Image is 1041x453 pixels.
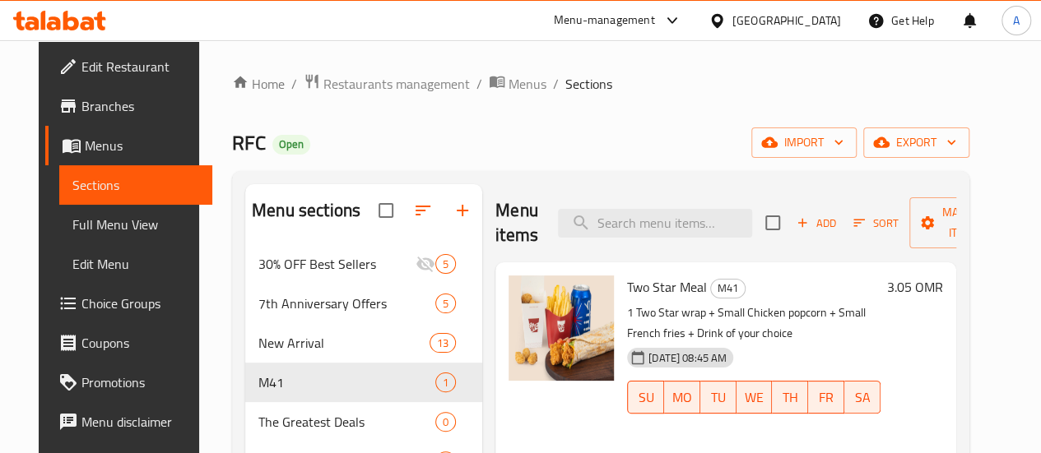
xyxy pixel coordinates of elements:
[258,372,435,392] span: M41
[45,47,212,86] a: Edit Restaurant
[634,386,658,409] span: SU
[732,12,841,30] div: [GEOGRAPHIC_DATA]
[45,402,212,441] a: Menu disclaimer
[710,279,746,298] div: M41
[430,333,456,353] div: items
[843,210,909,236] span: Sort items
[85,136,199,155] span: Menus
[258,412,435,432] span: The Greatest Deals
[700,381,737,414] button: TU
[72,175,199,195] span: Sections
[369,193,403,228] span: Select all sections
[743,386,766,409] span: WE
[81,412,199,432] span: Menu disclaimer
[45,126,212,165] a: Menus
[808,381,844,414] button: FR
[853,214,899,233] span: Sort
[509,275,614,381] img: Two Star Meal
[245,363,482,402] div: M411
[245,284,482,323] div: 7th Anniversary Offers5
[443,191,482,230] button: Add section
[772,381,808,414] button: TH
[436,296,455,312] span: 5
[664,381,700,414] button: MO
[59,244,212,284] a: Edit Menu
[627,303,881,344] p: 1 Two Star wrap + Small Chicken popcorn + Small French fries + Drink of your choice
[245,244,482,284] div: 30% OFF Best Sellers5
[876,132,956,153] span: export
[232,73,969,95] nav: breadcrumb
[436,375,455,391] span: 1
[711,279,745,298] span: M41
[737,381,773,414] button: WE
[764,132,843,153] span: import
[436,257,455,272] span: 5
[81,96,199,116] span: Branches
[435,372,456,392] div: items
[258,254,416,274] span: 30% OFF Best Sellers
[755,206,790,240] span: Select section
[851,386,874,409] span: SA
[435,412,456,432] div: items
[815,386,838,409] span: FR
[790,210,843,236] span: Add item
[272,135,310,155] div: Open
[909,197,1020,248] button: Manage items
[627,275,707,299] span: Two Star Meal
[671,386,694,409] span: MO
[1013,12,1020,30] span: A
[81,372,199,392] span: Promotions
[565,74,612,94] span: Sections
[245,323,482,363] div: New Arrival13
[323,74,470,94] span: Restaurants management
[81,57,199,76] span: Edit Restaurant
[245,402,482,441] div: The Greatest Deals0
[72,215,199,234] span: Full Menu View
[81,333,199,353] span: Coupons
[887,275,943,298] h6: 3.05 OMR
[790,210,843,236] button: Add
[553,74,559,94] li: /
[59,205,212,244] a: Full Menu View
[258,294,435,313] span: 7th Anniversary Offers
[751,127,857,158] button: import
[844,381,881,414] button: SA
[291,74,297,94] li: /
[45,284,212,323] a: Choice Groups
[258,333,430,353] span: New Arrival
[495,198,538,247] h2: Menu items
[81,294,199,313] span: Choice Groups
[272,137,310,151] span: Open
[778,386,802,409] span: TH
[627,381,664,414] button: SU
[45,323,212,363] a: Coupons
[59,165,212,205] a: Sections
[476,74,482,94] li: /
[849,210,903,236] button: Sort
[558,209,752,238] input: search
[304,73,470,95] a: Restaurants management
[403,191,443,230] span: Sort sections
[436,414,455,430] span: 0
[642,350,733,366] span: [DATE] 08:45 AM
[232,124,266,161] span: RFC
[45,86,212,126] a: Branches
[45,363,212,402] a: Promotions
[489,73,546,95] a: Menus
[554,11,655,30] div: Menu-management
[863,127,969,158] button: export
[72,254,199,274] span: Edit Menu
[922,202,1006,243] span: Manage items
[252,198,360,223] h2: Menu sections
[707,386,730,409] span: TU
[232,74,285,94] a: Home
[430,335,455,351] span: 13
[794,214,839,233] span: Add
[509,74,546,94] span: Menus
